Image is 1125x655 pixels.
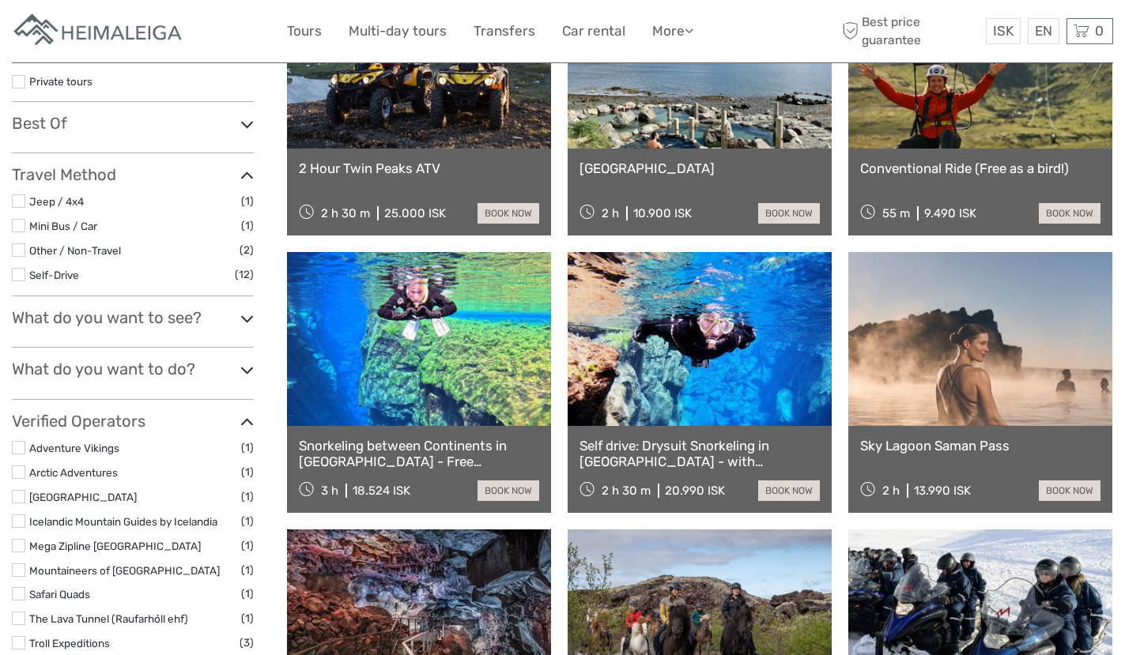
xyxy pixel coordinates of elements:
[838,13,982,48] span: Best price guarantee
[29,75,92,88] a: Private tours
[602,484,651,498] span: 2 h 30 m
[241,585,254,603] span: (1)
[993,23,1014,39] span: ISK
[1093,23,1106,39] span: 0
[241,561,254,579] span: (1)
[29,491,137,503] a: [GEOGRAPHIC_DATA]
[241,512,254,530] span: (1)
[1039,480,1100,501] a: book now
[665,484,725,498] div: 20.990 ISK
[384,206,446,220] div: 25.000 ISK
[29,269,79,281] a: Self-Drive
[240,241,254,259] span: (2)
[240,634,254,652] span: (3)
[860,438,1100,454] a: Sky Lagoon Saman Pass
[241,536,254,555] span: (1)
[299,160,539,176] a: 2 Hour Twin Peaks ATV
[29,220,97,232] a: Mini Bus / Car
[321,206,370,220] span: 2 h 30 m
[29,515,217,528] a: Icelandic Mountain Guides by Icelandia
[235,265,254,284] span: (12)
[914,484,971,498] div: 13.990 ISK
[241,463,254,481] span: (1)
[474,20,535,43] a: Transfers
[1028,18,1059,44] div: EN
[12,359,254,378] h3: What do you want to do?
[12,12,186,51] img: Apartments in Reykjavik
[579,160,820,176] a: [GEOGRAPHIC_DATA]
[12,165,254,184] h3: Travel Method
[287,20,322,43] a: Tours
[241,487,254,506] span: (1)
[860,160,1100,176] a: Conventional Ride (Free as a bird!)
[29,564,220,577] a: Mountaineers of [GEOGRAPHIC_DATA]
[29,588,90,600] a: Safari Quads
[633,206,692,220] div: 10.900 ISK
[12,308,254,327] h3: What do you want to see?
[241,609,254,627] span: (1)
[652,20,693,43] a: More
[241,439,254,457] span: (1)
[478,480,539,501] a: book now
[29,195,84,208] a: Jeep / 4x4
[602,206,619,220] span: 2 h
[29,466,118,479] a: Arctic Adventures
[241,216,254,235] span: (1)
[29,442,119,454] a: Adventure Vikings
[29,540,201,552] a: Mega Zipline [GEOGRAPHIC_DATA]
[241,192,254,210] span: (1)
[758,203,820,224] a: book now
[758,480,820,501] a: book now
[882,206,910,220] span: 55 m
[299,438,539,470] a: Snorkeling between Continents in [GEOGRAPHIC_DATA] - Free Underwater Photos
[12,412,254,431] h3: Verified Operators
[29,244,121,257] a: Other / Non-Travel
[579,438,820,470] a: Self drive: Drysuit Snorkeling in [GEOGRAPHIC_DATA] - with underwater photos
[12,114,254,133] h3: Best Of
[29,612,188,625] a: The Lava Tunnel (Raufarhóll ehf)
[478,203,539,224] a: book now
[1039,203,1100,224] a: book now
[562,20,625,43] a: Car rental
[924,206,976,220] div: 9.490 ISK
[321,484,338,498] span: 3 h
[353,484,410,498] div: 18.524 ISK
[349,20,447,43] a: Multi-day tours
[882,484,900,498] span: 2 h
[29,637,110,649] a: Troll Expeditions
